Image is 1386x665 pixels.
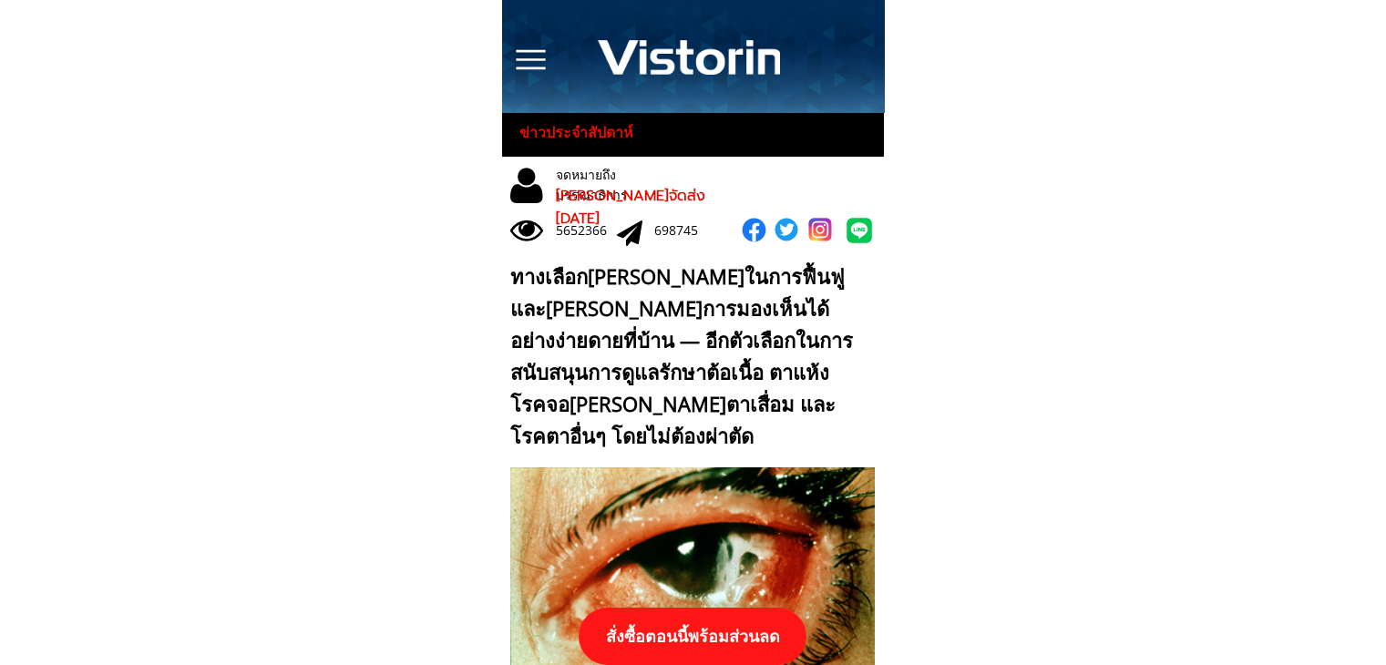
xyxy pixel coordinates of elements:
div: ทางเลือก[PERSON_NAME]ในการฟื้นฟูและ[PERSON_NAME]การมองเห็นได้อย่างง่ายดายที่บ้าน — อีกตัวเลือกในก... [510,261,867,453]
div: จดหมายถึงบรรณาธิการ [556,165,687,206]
div: 698745 [654,220,715,240]
h3: ข่าวประจำสัปดาห์ [519,121,650,145]
span: [PERSON_NAME]จัดส่ง [DATE] [556,185,705,230]
div: 5652366 [556,220,617,240]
